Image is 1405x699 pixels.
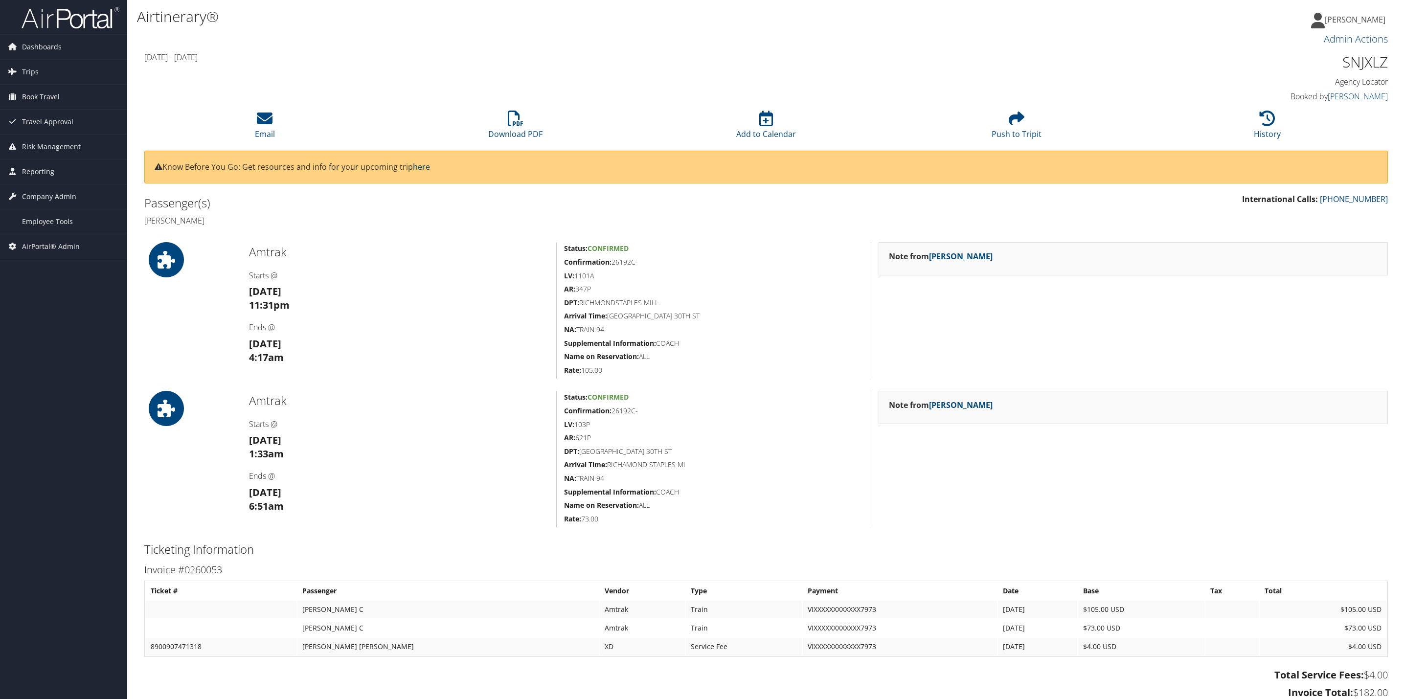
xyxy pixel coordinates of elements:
[564,474,576,483] strong: NA:
[155,161,1378,174] p: Know Before You Go: Get resources and info for your upcoming trip
[564,284,575,293] strong: AR:
[889,251,993,262] strong: Note from
[22,85,60,109] span: Book Travel
[929,400,993,410] a: [PERSON_NAME]
[249,298,290,312] strong: 11:31pm
[564,514,581,523] strong: Rate:
[249,433,281,447] strong: [DATE]
[600,619,685,637] td: Amtrak
[564,298,863,308] h5: RICHMONDSTAPLES MILL
[564,433,863,443] h5: 621P
[803,619,997,637] td: VIXXXXXXXXXXXX7973
[564,406,863,416] h5: 26192C-
[1320,194,1388,204] a: [PHONE_NUMBER]
[998,601,1077,618] td: [DATE]
[564,325,576,334] strong: NA:
[588,392,629,402] span: Confirmed
[564,257,612,267] strong: Confirmation:
[249,392,549,409] h2: Amtrak
[600,638,685,655] td: XD
[564,325,863,335] h5: TRAIN 94
[249,337,281,350] strong: [DATE]
[1288,686,1353,699] strong: Invoice Total:
[249,419,549,429] h4: Starts @
[564,352,639,361] strong: Name on Reservation:
[929,251,993,262] a: [PERSON_NAME]
[22,35,62,59] span: Dashboards
[297,638,599,655] td: [PERSON_NAME] [PERSON_NAME]
[22,6,119,29] img: airportal-logo.png
[297,619,599,637] td: [PERSON_NAME] C
[686,638,801,655] td: Service Fee
[992,116,1042,139] a: Push to Tripit
[564,284,863,294] h5: 347P
[564,433,575,442] strong: AR:
[1328,91,1388,102] a: [PERSON_NAME]
[249,486,281,499] strong: [DATE]
[137,6,976,27] h1: Airtinerary®
[564,474,863,483] h5: TRAIN 94
[255,116,275,139] a: Email
[249,244,549,260] h2: Amtrak
[686,619,801,637] td: Train
[564,406,612,415] strong: Confirmation:
[998,619,1077,637] td: [DATE]
[564,271,863,281] h5: 1101A
[144,52,1073,63] h4: [DATE] - [DATE]
[1078,619,1204,637] td: $73.00 USD
[564,365,581,375] strong: Rate:
[1242,194,1318,204] strong: International Calls:
[564,298,579,307] strong: DPT:
[564,338,656,348] strong: Supplemental Information:
[144,215,759,226] h4: [PERSON_NAME]
[564,365,863,375] h5: 105.00
[1260,638,1386,655] td: $4.00 USD
[22,234,80,259] span: AirPortal® Admin
[803,601,997,618] td: VIXXXXXXXXXXXX7973
[564,338,863,348] h5: COACH
[998,582,1077,600] th: Date
[1254,116,1281,139] a: History
[1078,582,1204,600] th: Base
[22,184,76,209] span: Company Admin
[22,209,73,234] span: Employee Tools
[144,195,759,211] h2: Passenger(s)
[1205,582,1259,600] th: Tax
[686,601,801,618] td: Train
[249,322,549,333] h4: Ends @
[588,244,629,253] span: Confirmed
[249,499,284,513] strong: 6:51am
[564,352,863,361] h5: ALL
[803,638,997,655] td: VIXXXXXXXXXXXX7973
[1324,32,1388,45] a: Admin Actions
[564,420,574,429] strong: LV:
[22,110,73,134] span: Travel Approval
[1088,76,1388,87] h4: Agency Locator
[1078,601,1204,618] td: $105.00 USD
[564,392,588,402] strong: Status:
[564,447,863,456] h5: [GEOGRAPHIC_DATA] 30TH ST
[1311,5,1395,34] a: [PERSON_NAME]
[564,244,588,253] strong: Status:
[144,541,1388,558] h2: Ticketing Information
[564,420,863,429] h5: 103P
[22,135,81,159] span: Risk Management
[564,447,579,456] strong: DPT:
[803,582,997,600] th: Payment
[998,638,1077,655] td: [DATE]
[564,271,574,280] strong: LV:
[1260,601,1386,618] td: $105.00 USD
[1325,14,1385,25] span: [PERSON_NAME]
[297,582,599,600] th: Passenger
[564,460,607,469] strong: Arrival Time:
[22,159,54,184] span: Reporting
[249,285,281,298] strong: [DATE]
[1088,91,1388,102] h4: Booked by
[146,582,296,600] th: Ticket #
[1260,582,1386,600] th: Total
[249,471,549,481] h4: Ends @
[600,582,685,600] th: Vendor
[1078,638,1204,655] td: $4.00 USD
[488,116,543,139] a: Download PDF
[249,351,284,364] strong: 4:17am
